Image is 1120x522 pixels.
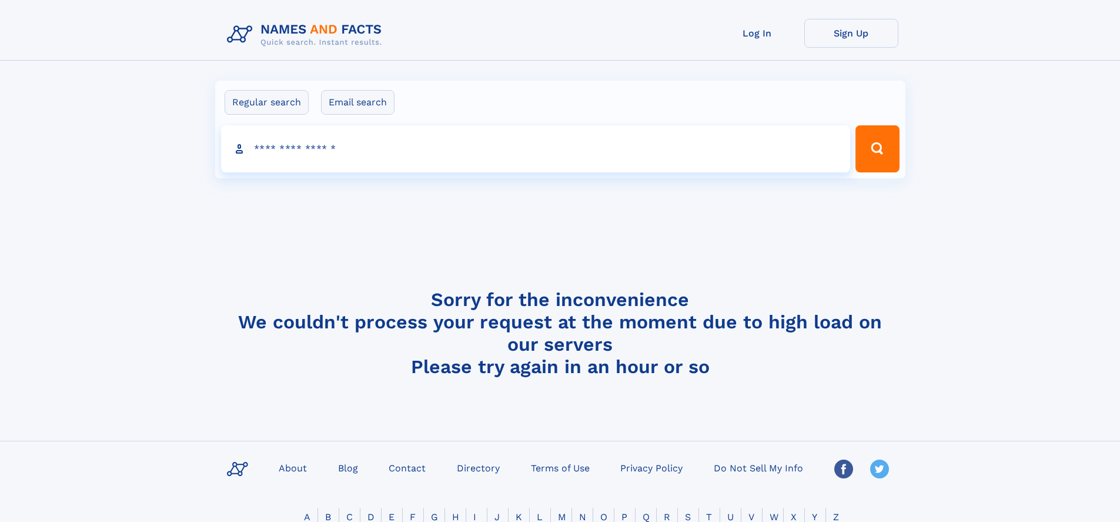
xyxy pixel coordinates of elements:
input: search input [221,125,851,172]
img: Twitter [870,460,889,478]
a: Terms of Use [526,459,594,476]
a: Contact [384,459,430,476]
label: Regular search [225,90,309,115]
a: About [274,459,312,476]
label: Email search [321,90,394,115]
a: Do Not Sell My Info [709,459,808,476]
a: Privacy Policy [616,459,687,476]
a: Blog [333,459,363,476]
button: Search Button [855,125,899,172]
h4: Sorry for the inconvenience We couldn't process your request at the moment due to high load on ou... [222,288,898,378]
a: Sign Up [804,19,898,48]
a: Directory [452,459,504,476]
img: Facebook [834,460,853,478]
img: Logo Names and Facts [222,19,392,51]
a: Log In [710,19,804,48]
